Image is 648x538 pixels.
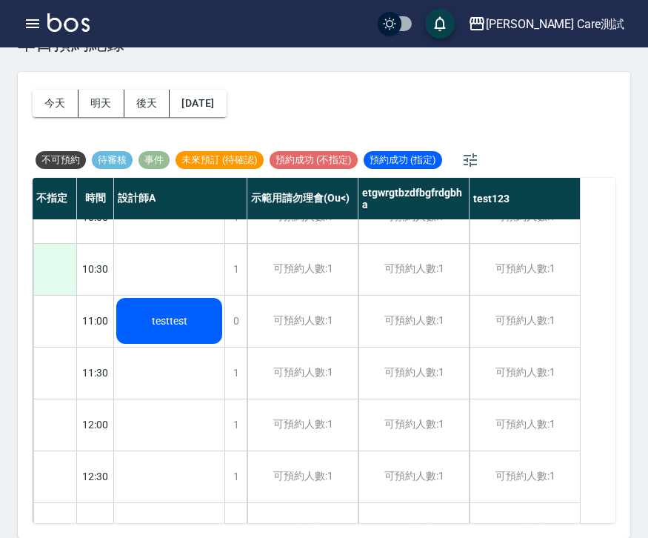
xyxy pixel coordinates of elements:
div: 時間 [77,178,114,219]
span: 事件 [138,153,170,167]
div: 可預約人數:1 [358,399,469,451]
div: test123 [470,178,581,219]
div: 12:30 [77,451,114,502]
span: 預約成功 (不指定) [270,153,358,167]
img: Logo [47,13,90,32]
button: 明天 [79,90,124,117]
div: 可預約人數:1 [358,244,469,295]
div: 可預約人數:1 [247,348,358,399]
div: 可預約人數:1 [470,244,580,295]
div: 可預約人數:1 [247,296,358,347]
div: 11:00 [77,295,114,347]
div: 1 [224,348,247,399]
div: 11:30 [77,347,114,399]
div: 1 [224,244,247,295]
span: 未來預訂 (待確認) [176,153,264,167]
div: [PERSON_NAME] Care測試 [486,15,624,33]
div: 可預約人數:1 [358,296,469,347]
button: 後天 [124,90,170,117]
div: 可預約人數:1 [358,348,469,399]
span: testtest [149,315,190,327]
button: [DATE] [170,90,226,117]
div: 可預約人數:1 [470,451,580,502]
button: 今天 [33,90,79,117]
div: 可預約人數:1 [470,399,580,451]
button: save [425,9,455,39]
div: 可預約人數:1 [247,451,358,502]
div: etgwrgtbzdfbgfrdgbha [358,178,470,219]
div: 可預約人數:1 [358,451,469,502]
div: 1 [224,451,247,502]
div: 不指定 [33,178,77,219]
div: 1 [224,399,247,451]
span: 待審核 [92,153,133,167]
div: 可預約人數:1 [470,348,580,399]
div: 10:30 [77,243,114,295]
div: 12:00 [77,399,114,451]
span: 不可預約 [36,153,86,167]
span: 預約成功 (指定) [364,153,442,167]
div: 可預約人數:1 [247,399,358,451]
div: 0 [224,296,247,347]
div: 可預約人數:1 [470,296,580,347]
div: 可預約人數:1 [247,244,358,295]
div: 設計師A [114,178,247,219]
button: [PERSON_NAME] Care測試 [462,9,630,39]
div: 示範用請勿理會(Ou<) [247,178,358,219]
